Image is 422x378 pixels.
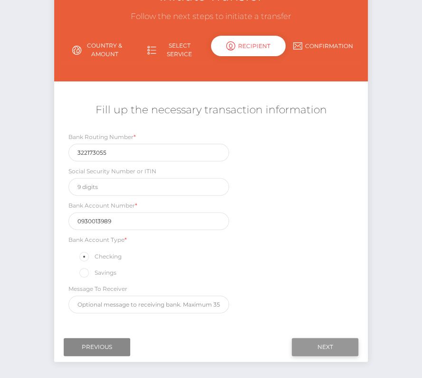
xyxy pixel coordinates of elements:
[68,296,229,313] input: Optional message to receiving bank. Maximum 35 characters
[68,285,127,293] label: Message To Receiver
[286,38,361,54] a: Confirmation
[211,36,286,56] div: Recipient
[61,103,361,118] h5: Fill up the necessary transaction information
[136,38,211,62] a: Select Service
[68,144,229,161] input: Only 9 digits
[68,212,229,230] input: Only digits
[68,236,127,244] label: Bank Account Type
[68,167,156,176] label: Social Security Number or ITIN
[64,338,130,356] input: Previous
[68,133,136,141] label: Bank Routing Number
[78,250,122,263] label: Checking
[61,11,361,22] h3: Follow the next steps to initiate a transfer
[68,178,229,196] input: 9 digits
[78,267,116,279] label: Savings
[68,201,137,210] label: Bank Account Number
[292,338,358,356] input: Next
[61,38,136,62] a: Country & Amount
